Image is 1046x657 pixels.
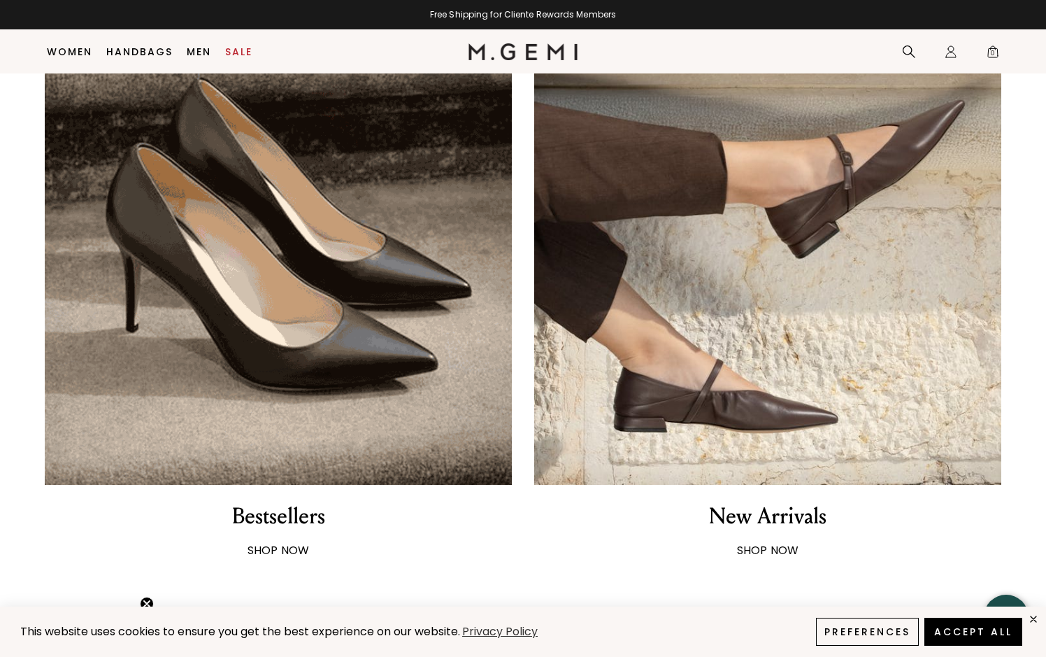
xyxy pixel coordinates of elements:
div: New Arrivals [709,502,826,531]
a: Women [47,46,92,57]
a: Bestsellers SHOP NOW [45,17,512,559]
strong: SHOP NOW [248,542,310,558]
a: Handbags [106,46,173,57]
a: Privacy Policy (opens in a new tab) [460,623,540,641]
a: Sale [225,46,252,57]
span: This website uses cookies to ensure you get the best experience on our website. [20,623,460,640]
img: M.Gemi [468,43,578,60]
div: Bestsellers [232,502,325,531]
a: Men [187,46,211,57]
a: New Arrivals SHOP NOW [534,17,1001,559]
button: Accept All [924,618,1022,646]
span: 0 [986,48,1000,62]
strong: SHOP NOW [737,542,799,558]
button: Preferences [816,618,919,646]
button: Close teaser [140,597,154,611]
div: close [1028,614,1039,625]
